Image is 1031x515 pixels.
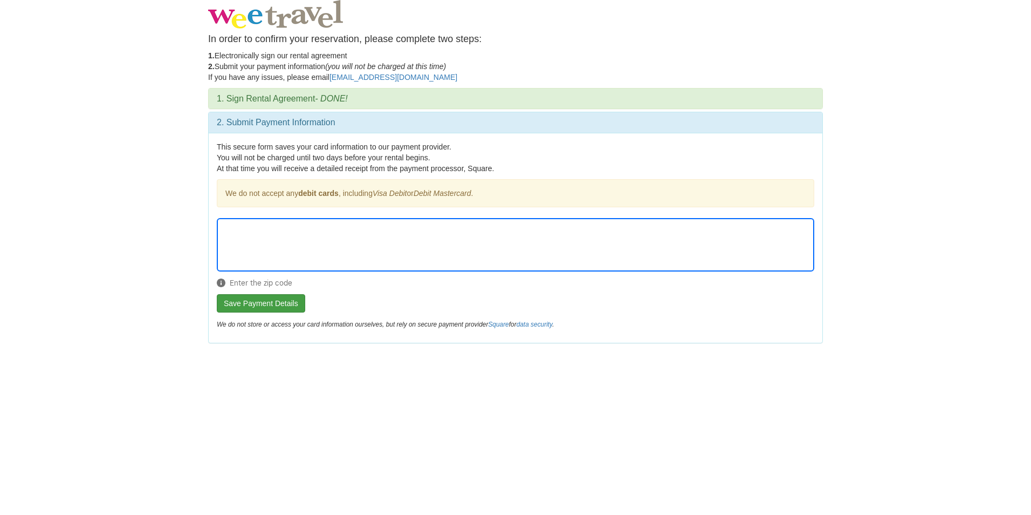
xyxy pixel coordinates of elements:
[208,50,823,83] p: Electronically sign our rental agreement Submit your payment information If you have any issues, ...
[329,73,457,82] a: [EMAIL_ADDRESS][DOMAIN_NAME]
[517,321,553,328] a: data security
[217,294,305,313] button: Save Payment Details
[217,179,814,207] div: We do not accept any , including or .
[298,189,339,198] strong: debit cards
[217,277,814,288] span: Enter the zip code
[217,118,814,127] h3: 2. Submit Payment Information
[325,62,446,71] em: (you will not be charged at this time)
[488,321,508,328] a: Square
[217,219,814,271] iframe: Secure Credit Card Form
[315,94,347,103] em: - DONE!
[217,94,814,104] h3: 1. Sign Rental Agreement
[217,141,814,174] p: This secure form saves your card information to our payment provider. You will not be charged unt...
[217,321,554,328] em: We do not store or access your card information ourselves, but rely on secure payment provider for .
[414,189,471,198] em: Debit Mastercard
[208,34,823,45] h4: In order to confirm your reservation, please complete two steps:
[208,51,215,60] strong: 1.
[208,62,215,71] strong: 2.
[373,189,407,198] em: Visa Debit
